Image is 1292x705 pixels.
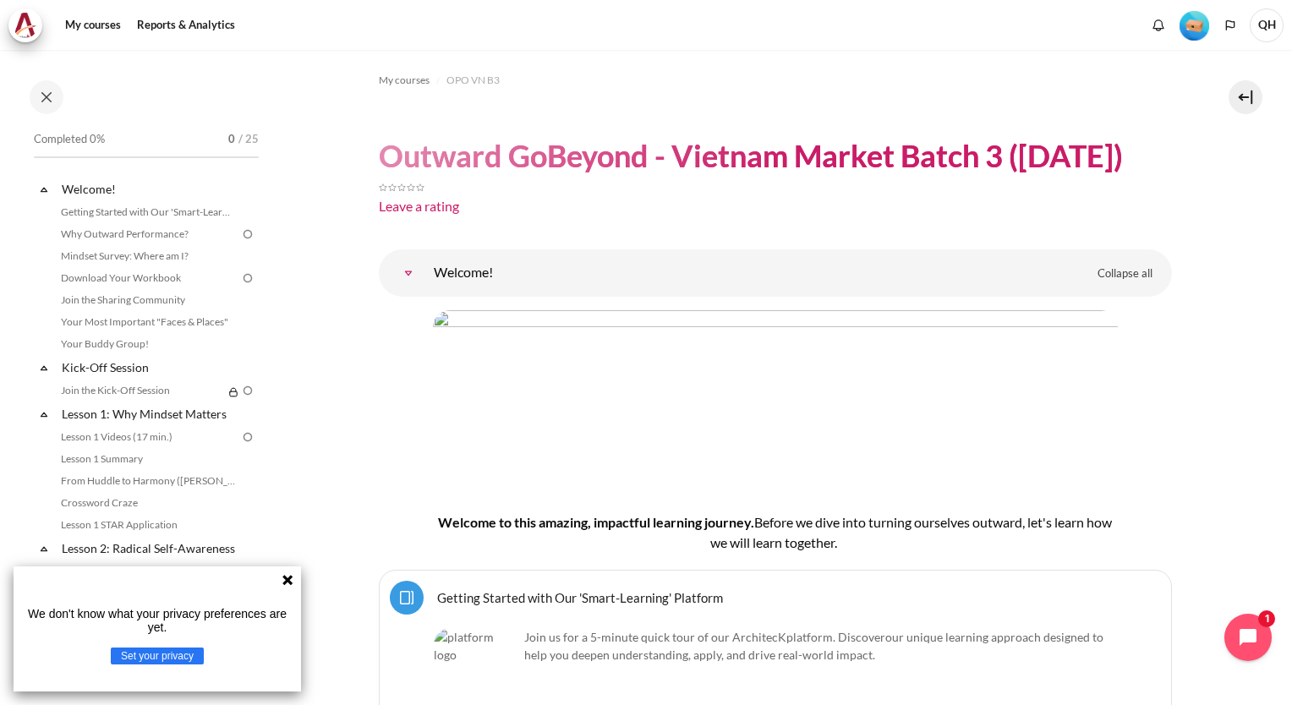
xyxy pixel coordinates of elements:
span: B [754,514,763,530]
span: Collapse [36,540,52,557]
a: Level #1 [1173,9,1216,41]
a: Lesson 1 STAR Application [56,515,240,535]
a: Welcome! [391,256,425,290]
span: Collapse [36,359,52,376]
a: Lesson 1: Why Mindset Matters [59,402,240,425]
a: Download Your Workbook [56,268,240,288]
a: Join the Kick-Off Session [56,380,223,401]
div: Show notification window with no new notifications [1146,13,1171,38]
span: Collapse [36,406,52,423]
a: Reports & Analytics [131,8,241,42]
a: From Huddle to Harmony ([PERSON_NAME]'s Story) [56,471,240,491]
a: Lesson 1 Videos (17 min.) [56,427,240,447]
a: Your Buddy Group! [56,334,240,354]
a: Getting Started with Our 'Smart-Learning' Platform [437,589,723,605]
a: Welcome! [59,178,240,200]
span: 0 [228,131,235,148]
a: Mindset Survey: Where am I? [56,246,240,266]
span: QH [1250,8,1284,42]
a: My courses [59,8,127,42]
img: To do [240,429,255,445]
a: Collapse all [1085,260,1165,288]
p: We don't know what your privacy preferences are yet. [20,607,294,634]
a: Why Outward Performance? [56,224,240,244]
h1: Outward GoBeyond - Vietnam Market Batch 3 ([DATE]) [379,136,1123,176]
span: efore we dive into turning ourselves outward, let's learn how we will learn together. [710,514,1112,550]
img: To do [240,271,255,286]
h4: Welcome to this amazing, impactful learning journey. [433,512,1118,553]
a: Kick-Off Session [59,356,240,379]
a: Leave a rating [379,198,459,214]
a: Lesson 2: Radical Self-Awareness [59,537,240,560]
img: Architeck [14,13,37,38]
span: My courses [379,73,430,88]
span: Collapse [36,181,52,198]
span: Completed 0% [34,131,105,148]
a: Getting Started with Our 'Smart-Learning' Platform [56,202,240,222]
div: Level #1 [1180,9,1209,41]
p: Join us for a 5-minute quick tour of our ArchitecK platform. Discover [434,628,1117,664]
a: Your Most Important "Faces & Places" [56,312,240,332]
a: Lesson 2 Videos (20 min.) [56,561,240,582]
a: User menu [1250,8,1284,42]
a: Lesson 1 Summary [56,449,240,469]
nav: Navigation bar [379,67,1172,94]
span: Collapse all [1098,265,1152,282]
a: Architeck Architeck [8,8,51,42]
img: Level #1 [1180,11,1209,41]
img: To do [240,383,255,398]
img: To do [240,564,255,579]
a: Join the Sharing Community [56,290,240,310]
button: Set your privacy [111,648,204,664]
span: / 25 [238,131,259,148]
img: To do [240,227,255,242]
a: OPO VN B3 [446,70,500,90]
button: Languages [1218,13,1243,38]
a: Crossword Craze [56,493,240,513]
span: OPO VN B3 [446,73,500,88]
a: My courses [379,70,430,90]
